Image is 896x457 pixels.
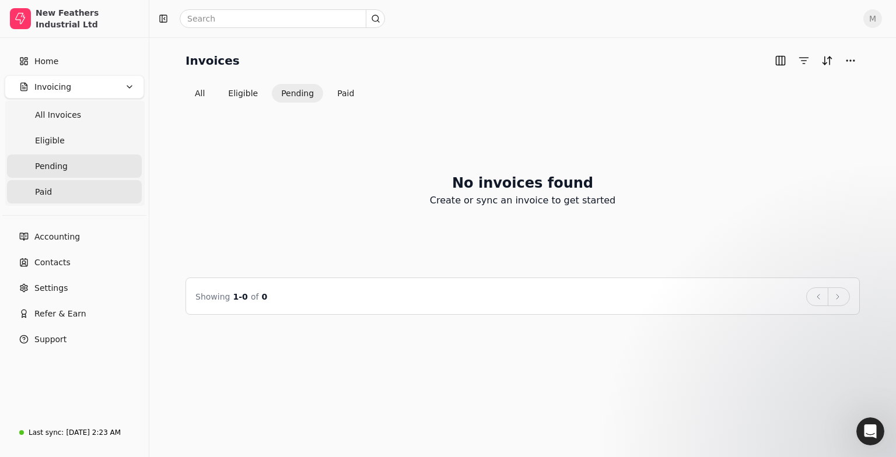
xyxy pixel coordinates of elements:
[5,328,144,351] button: Support
[328,84,363,103] button: Paid
[5,276,144,300] a: Settings
[452,173,593,194] h2: No invoices found
[7,154,142,178] a: Pending
[195,292,230,301] span: Showing
[34,308,86,320] span: Refer & Earn
[430,194,615,208] p: Create or sync an invoice to get started
[34,282,68,294] span: Settings
[34,256,71,269] span: Contacts
[27,379,51,387] span: Home
[13,84,37,107] img: Profile image for Evanne
[41,96,109,108] div: [PERSON_NAME]
[34,81,71,93] span: Invoicing
[13,41,37,64] img: Profile image for Evanne
[34,55,58,68] span: Home
[5,75,144,99] button: Invoicing
[185,84,214,103] button: All
[856,417,884,445] iframe: Intercom live chat
[841,51,860,70] button: More
[180,9,385,28] input: Search
[7,103,142,126] a: All Invoices
[185,51,240,70] h2: Invoices
[66,427,121,438] div: [DATE] 2:23 AM
[7,129,142,152] a: Eligible
[111,96,144,108] div: • [DATE]
[54,314,180,338] button: Send us a message
[34,333,66,346] span: Support
[41,139,109,151] div: [PERSON_NAME]
[5,251,144,274] a: Contacts
[5,422,144,443] a: Last sync:[DATE] 2:23 AM
[13,127,37,150] img: Profile image for Evanne
[111,52,144,65] div: • [DATE]
[34,231,80,243] span: Accounting
[41,52,109,65] div: [PERSON_NAME]
[818,51,836,70] button: Sort
[863,9,882,28] button: M
[185,84,363,103] div: Invoice filter options
[111,139,144,151] div: • [DATE]
[35,109,81,121] span: All Invoices
[35,135,65,147] span: Eligible
[41,41,511,51] span: Hey [PERSON_NAME] 👋 Take a look around and if you have any questions, just reply to this message!
[94,379,139,387] span: Messages
[251,292,259,301] span: of
[35,186,52,198] span: Paid
[205,5,226,26] div: Close
[5,225,144,248] a: Accounting
[78,350,155,396] button: Messages
[233,292,248,301] span: 1 - 0
[41,85,105,94] span: You're welcome
[36,7,139,30] div: New Feathers Industrial Ltd
[262,292,268,301] span: 0
[86,5,149,25] h1: Messages
[41,128,555,137] span: Hey [PERSON_NAME] 👋 Welcome to Quickly 🙌 Take a look around and if you have any questions, just r...
[156,350,233,396] button: Help
[5,50,144,73] a: Home
[219,84,267,103] button: Eligible
[29,427,64,438] div: Last sync:
[272,84,323,103] button: Pending
[185,379,204,387] span: Help
[7,180,142,203] a: Paid
[35,160,68,173] span: Pending
[5,302,144,325] button: Refer & Earn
